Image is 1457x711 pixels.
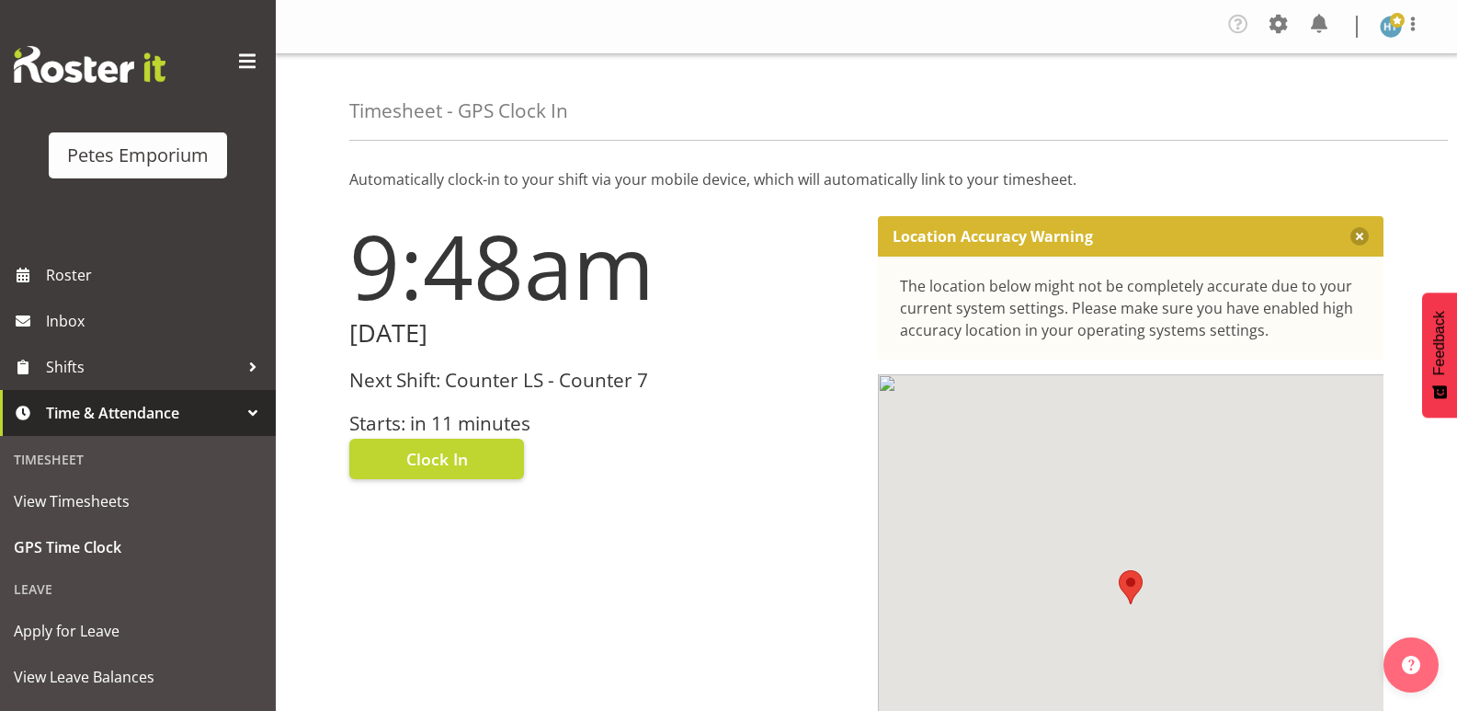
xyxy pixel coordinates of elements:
a: View Leave Balances [5,654,271,700]
h3: Next Shift: Counter LS - Counter 7 [349,370,856,391]
div: Timesheet [5,441,271,478]
h3: Starts: in 11 minutes [349,413,856,434]
div: The location below might not be completely accurate due to your current system settings. Please m... [900,275,1362,341]
img: helena-tomlin701.jpg [1380,16,1402,38]
a: View Timesheets [5,478,271,524]
span: Shifts [46,353,239,381]
p: Location Accuracy Warning [893,227,1093,246]
p: Automatically clock-in to your shift via your mobile device, which will automatically link to you... [349,168,1383,190]
button: Close message [1350,227,1369,246]
span: Apply for Leave [14,617,262,645]
h2: [DATE] [349,319,856,348]
button: Feedback - Show survey [1422,292,1457,418]
span: View Timesheets [14,487,262,515]
span: Feedback [1431,311,1448,375]
span: Time & Attendance [46,399,239,427]
button: Clock In [349,439,524,479]
div: Petes Emporium [67,142,209,169]
span: Roster [46,261,267,289]
span: View Leave Balances [14,663,262,691]
div: Leave [5,570,271,608]
span: Clock In [406,447,468,471]
img: help-xxl-2.png [1402,656,1420,674]
h1: 9:48am [349,216,856,315]
span: Inbox [46,307,267,335]
h4: Timesheet - GPS Clock In [349,100,568,121]
a: Apply for Leave [5,608,271,654]
span: GPS Time Clock [14,533,262,561]
img: Rosterit website logo [14,46,165,83]
a: GPS Time Clock [5,524,271,570]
